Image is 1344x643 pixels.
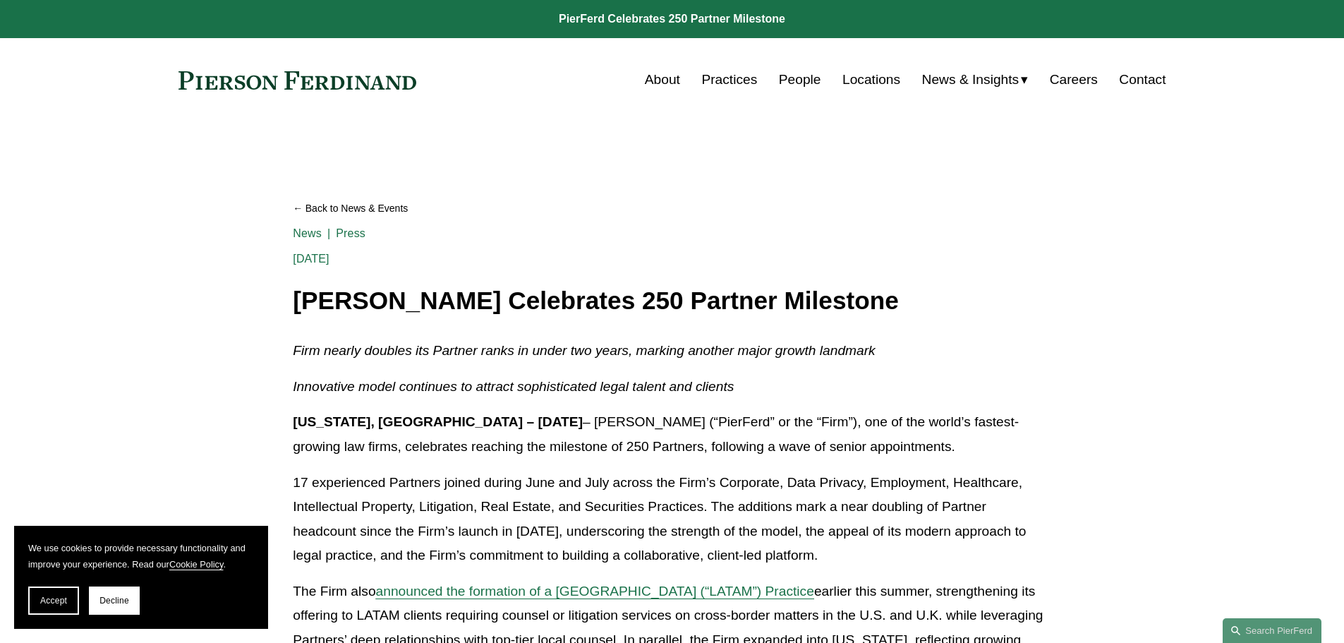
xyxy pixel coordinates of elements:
[645,66,680,93] a: About
[293,343,875,358] em: Firm nearly doubles its Partner ranks in under two years, marking another major growth landmark
[922,68,1019,92] span: News & Insights
[701,66,757,93] a: Practices
[293,196,1051,221] a: Back to News & Events
[169,559,224,570] a: Cookie Policy
[293,379,734,394] em: Innovative model continues to attract sophisticated legal talent and clients
[1223,618,1321,643] a: Search this site
[293,471,1051,568] p: 17 experienced Partners joined during June and July across the Firm’s Corporate, Data Privacy, Em...
[779,66,821,93] a: People
[14,526,268,629] section: Cookie banner
[293,414,583,429] strong: [US_STATE], [GEOGRAPHIC_DATA] – [DATE]
[1119,66,1166,93] a: Contact
[89,587,140,615] button: Decline
[40,596,67,606] span: Accept
[922,66,1029,93] a: folder dropdown
[1050,66,1098,93] a: Careers
[28,540,254,572] p: We use cookies to provide necessary functionality and improve your experience. Read our .
[293,227,322,239] a: News
[842,66,900,93] a: Locations
[336,227,365,239] a: Press
[28,587,79,615] button: Accept
[293,253,329,265] span: [DATE]
[376,584,814,599] a: announced the formation of a [GEOGRAPHIC_DATA] (“LATAM”) Practice
[99,596,129,606] span: Decline
[293,287,1051,315] h1: [PERSON_NAME] Celebrates 250 Partner Milestone
[293,410,1051,459] p: – [PERSON_NAME] (“PierFerd” or the “Firm”), one of the world’s fastest-growing law firms, celebra...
